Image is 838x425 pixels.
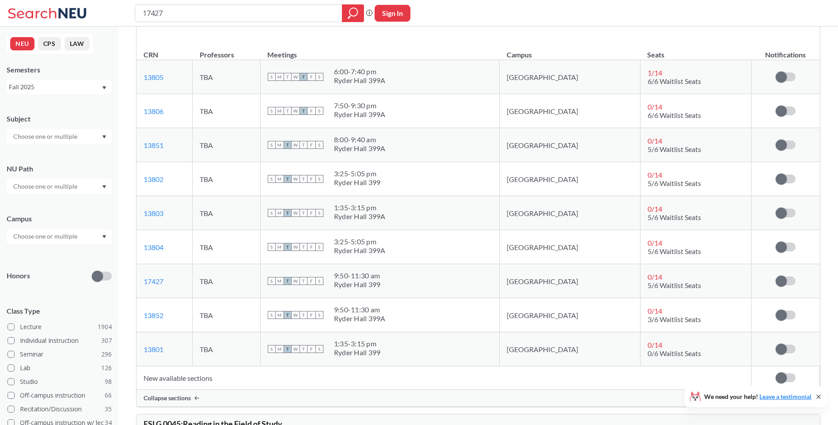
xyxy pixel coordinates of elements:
[334,144,386,153] div: Ryder Hall 399A
[315,175,323,183] span: S
[315,107,323,115] span: S
[500,60,641,94] td: [GEOGRAPHIC_DATA]
[648,102,662,111] span: 0 / 14
[102,185,106,189] svg: Dropdown arrow
[500,298,641,332] td: [GEOGRAPHIC_DATA]
[268,141,276,149] span: S
[292,73,300,81] span: W
[500,162,641,196] td: [GEOGRAPHIC_DATA]
[284,175,292,183] span: T
[300,311,307,319] span: T
[342,4,364,22] div: magnifying glass
[193,230,261,264] td: TBA
[193,264,261,298] td: TBA
[268,277,276,285] span: S
[334,305,386,314] div: 9:50 - 11:30 am
[300,243,307,251] span: T
[144,243,163,251] a: 13804
[102,86,106,90] svg: Dropdown arrow
[193,41,261,60] th: Professors
[144,107,163,115] a: 13806
[284,209,292,217] span: T
[276,175,284,183] span: M
[292,209,300,217] span: W
[648,77,701,85] span: 6/6 Waitlist Seats
[334,339,381,348] div: 1:35 - 3:15 pm
[144,73,163,81] a: 13805
[8,376,112,387] label: Studio
[193,298,261,332] td: TBA
[315,277,323,285] span: S
[276,141,284,149] span: M
[98,322,112,332] span: 1904
[7,114,112,124] div: Subject
[7,65,112,75] div: Semesters
[315,311,323,319] span: S
[268,345,276,353] span: S
[307,243,315,251] span: F
[334,203,386,212] div: 1:35 - 3:15 pm
[268,73,276,81] span: S
[300,175,307,183] span: T
[276,107,284,115] span: M
[284,277,292,285] span: T
[334,271,381,280] div: 9:50 - 11:30 am
[500,230,641,264] td: [GEOGRAPHIC_DATA]
[500,41,641,60] th: Campus
[9,131,83,142] input: Choose one or multiple
[334,135,386,144] div: 8:00 - 9:40 am
[334,169,381,178] div: 3:25 - 5:05 pm
[8,362,112,374] label: Lab
[101,349,112,359] span: 296
[334,110,386,119] div: Ryder Hall 399A
[292,345,300,353] span: W
[334,212,386,221] div: Ryder Hall 399A
[648,171,662,179] span: 0 / 14
[268,243,276,251] span: S
[8,403,112,415] label: Recitation/Discussion
[307,175,315,183] span: F
[648,179,701,187] span: 5/6 Waitlist Seats
[334,348,381,357] div: Ryder Hall 399
[7,179,112,194] div: Dropdown arrow
[648,247,701,255] span: 5/6 Waitlist Seats
[284,107,292,115] span: T
[137,390,820,406] div: Collapse sections
[102,235,106,239] svg: Dropdown arrow
[268,209,276,217] span: S
[648,111,701,119] span: 6/6 Waitlist Seats
[105,391,112,400] span: 66
[292,243,300,251] span: W
[144,345,163,353] a: 13801
[276,345,284,353] span: M
[8,349,112,360] label: Seminar
[268,175,276,183] span: S
[9,231,83,242] input: Choose one or multiple
[8,321,112,333] label: Lecture
[648,273,662,281] span: 0 / 14
[315,141,323,149] span: S
[648,68,662,77] span: 1 / 14
[7,164,112,174] div: NU Path
[648,281,701,289] span: 5/6 Waitlist Seats
[284,141,292,149] span: T
[315,209,323,217] span: S
[334,101,386,110] div: 7:50 - 9:30 pm
[193,60,261,94] td: TBA
[292,141,300,149] span: W
[648,349,701,357] span: 0/6 Waitlist Seats
[500,128,641,162] td: [GEOGRAPHIC_DATA]
[334,237,386,246] div: 3:25 - 5:05 pm
[101,363,112,373] span: 126
[8,390,112,401] label: Off-campus instruction
[38,37,61,50] button: CPS
[284,311,292,319] span: T
[105,377,112,387] span: 98
[105,404,112,414] span: 35
[10,37,34,50] button: NEU
[276,243,284,251] span: M
[307,345,315,353] span: F
[704,394,811,400] span: We need your help!
[137,366,751,390] td: New available sections
[648,137,662,145] span: 0 / 14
